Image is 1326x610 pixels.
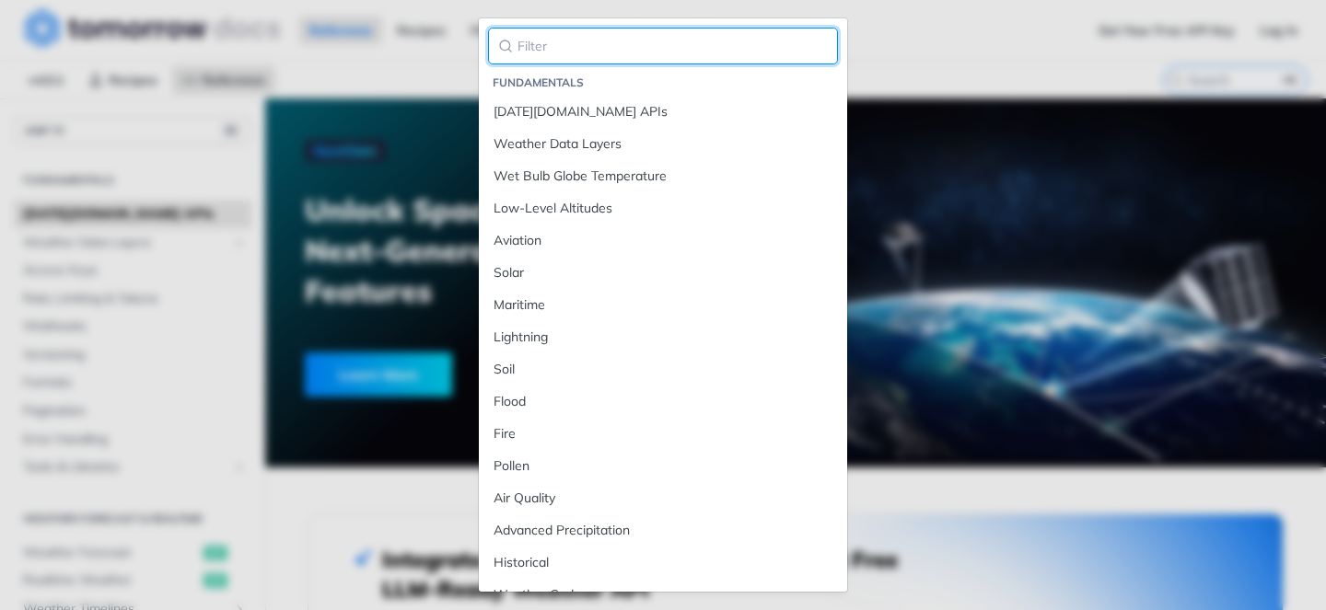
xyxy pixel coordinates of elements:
a: Air Quality [488,483,838,513]
div: Weather Data Layers [494,134,832,154]
div: Aviation [494,231,832,250]
a: Fire [488,419,838,449]
input: Filter [488,28,838,64]
div: Weather Codes [494,585,832,604]
a: Aviation [488,225,838,256]
a: Soil [488,354,838,385]
a: Weather Codes [488,580,838,610]
a: Weather Data Layers [488,129,838,159]
div: Maritime [494,295,832,315]
div: Historical [494,553,832,572]
a: Flood [488,386,838,417]
a: Historical [488,547,838,578]
a: [DATE][DOMAIN_NAME] APIs [488,97,838,127]
div: Pollen [494,456,832,476]
div: Wet Bulb Globe Temperature [494,167,832,186]
div: Air Quality [494,489,832,508]
li: Fundamentals [493,74,838,92]
a: Solar [488,258,838,288]
a: Maritime [488,290,838,320]
a: Advanced Precipitation [488,515,838,546]
a: Pollen [488,451,838,481]
div: Advanced Precipitation [494,521,832,540]
div: Soil [494,360,832,379]
div: Solar [494,263,832,282]
a: Wet Bulb Globe Temperature [488,161,838,191]
div: [DATE][DOMAIN_NAME] APIs [494,102,832,121]
div: Fire [494,424,832,443]
div: Flood [494,392,832,411]
div: Lightning [494,328,832,347]
a: Low-Level Altitudes [488,193,838,224]
a: Lightning [488,322,838,352]
div: Low-Level Altitudes [494,199,832,218]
